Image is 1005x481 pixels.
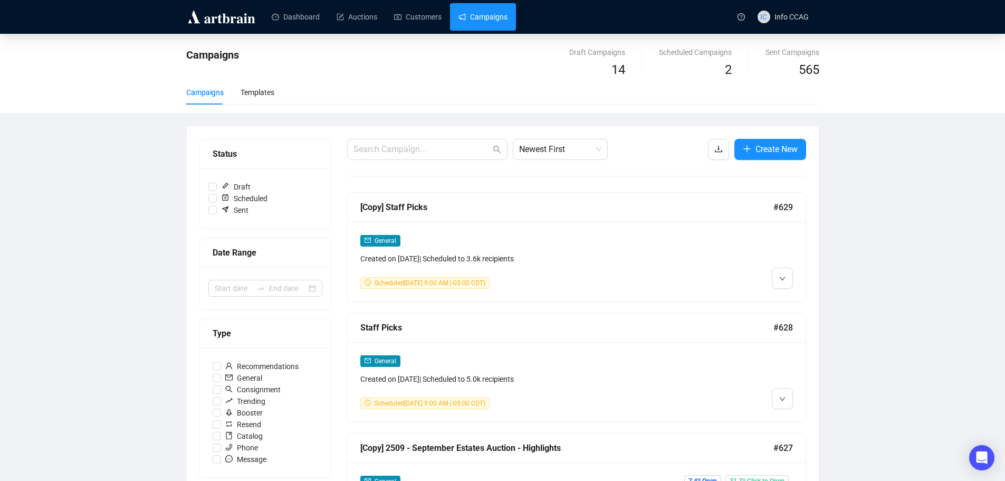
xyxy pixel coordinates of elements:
span: rise [225,397,233,404]
span: General [375,237,396,244]
span: Scheduled [DATE] 9:00 AM (-05:00 CDT) [375,400,485,407]
button: Create New [734,139,806,160]
span: Booster [221,407,267,419]
span: Newest First [519,139,601,159]
span: search [493,145,501,154]
span: retweet [225,420,233,428]
span: mail [225,374,233,381]
span: mail [365,237,371,243]
span: Catalog [221,430,267,442]
span: Sent [217,204,253,216]
span: Create New [755,143,798,156]
a: Dashboard [272,3,320,31]
a: Customers [394,3,442,31]
div: Draft Campaigns [569,46,625,58]
span: phone [225,444,233,451]
span: 2 [725,62,732,77]
div: Status [213,147,318,161]
div: [Copy] 2509 - September Estates Auction - Highlights [360,441,773,455]
span: #629 [773,201,793,214]
span: Consignment [221,384,285,395]
span: download [714,145,723,153]
a: Campaigns [458,3,508,31]
div: [Copy] Staff Picks [360,201,773,214]
span: 565 [799,62,819,77]
div: Date Range [213,246,318,259]
span: General [375,357,396,365]
span: book [225,432,233,439]
div: Open Intercom Messenger [969,445,994,470]
div: Templates [241,87,274,98]
span: Info CCAG [774,13,809,21]
img: logo [186,8,257,25]
span: user [225,362,233,370]
span: search [225,385,233,393]
span: Campaigns [186,49,239,61]
span: clock-circle [365,400,371,406]
span: Resend [221,419,265,430]
span: plus [743,145,751,153]
span: 14 [611,62,625,77]
span: General [221,372,266,384]
div: Created on [DATE] | Scheduled to 5.0k recipients [360,373,683,385]
span: question-circle [738,13,745,21]
span: Recommendations [221,361,303,372]
span: Scheduled [DATE] 9:00 AM (-05:00 CDT) [375,279,485,287]
input: End date [269,282,307,294]
span: IC [760,11,767,23]
div: Sent Campaigns [765,46,819,58]
span: Draft [217,181,255,193]
div: Campaigns [186,87,224,98]
span: rocket [225,409,233,416]
div: Scheduled Campaigns [659,46,732,58]
span: #628 [773,321,793,334]
span: clock-circle [365,279,371,286]
div: Type [213,327,318,340]
div: Staff Picks [360,321,773,334]
span: #627 [773,441,793,455]
a: Staff Picks#628mailGeneralCreated on [DATE]| Scheduled to 5.0k recipientsclock-circleScheduled[DA... [347,313,806,422]
input: Start date [215,282,252,294]
a: Auctions [337,3,377,31]
span: down [779,396,786,402]
input: Search Campaign... [353,143,491,156]
span: down [779,276,786,282]
div: Created on [DATE] | Scheduled to 3.6k recipients [360,253,683,265]
span: mail [365,357,371,364]
span: swap-right [256,284,265,293]
span: message [225,455,233,463]
span: Scheduled [217,193,272,204]
span: to [256,284,265,293]
a: [Copy] Staff Picks#629mailGeneralCreated on [DATE]| Scheduled to 3.6k recipientsclock-circleSched... [347,192,806,302]
span: Phone [221,442,262,454]
span: Message [221,454,271,465]
span: Trending [221,395,270,407]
